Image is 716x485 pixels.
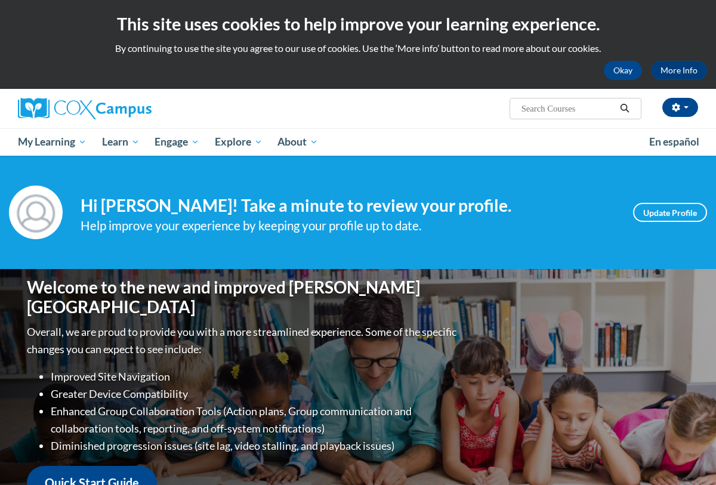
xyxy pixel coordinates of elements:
input: Search Courses [520,101,616,116]
div: Main menu [9,128,707,156]
li: Greater Device Compatibility [51,385,459,403]
span: En español [649,135,699,148]
span: My Learning [18,135,87,149]
a: Engage [147,128,207,156]
a: Explore [207,128,270,156]
a: More Info [651,61,707,80]
a: Cox Campus [18,98,233,119]
img: Cox Campus [18,98,152,119]
div: Help improve your experience by keeping your profile up to date. [81,216,615,236]
button: Okay [604,61,642,80]
p: By continuing to use the site you agree to our use of cookies. Use the ‘More info’ button to read... [9,42,707,55]
li: Diminished progression issues (site lag, video stalling, and playback issues) [51,437,459,455]
h2: This site uses cookies to help improve your learning experience. [9,12,707,36]
button: Account Settings [662,98,698,117]
img: Profile Image [9,186,63,239]
iframe: Button to launch messaging window [668,437,706,475]
a: Update Profile [633,203,707,222]
span: About [277,135,318,149]
h4: Hi [PERSON_NAME]! Take a minute to review your profile. [81,196,615,216]
a: En español [641,129,707,155]
a: Learn [94,128,147,156]
li: Improved Site Navigation [51,368,459,385]
p: Overall, we are proud to provide you with a more streamlined experience. Some of the specific cha... [27,323,459,358]
span: Engage [155,135,199,149]
h1: Welcome to the new and improved [PERSON_NAME][GEOGRAPHIC_DATA] [27,277,459,317]
li: Enhanced Group Collaboration Tools (Action plans, Group communication and collaboration tools, re... [51,403,459,437]
span: Learn [102,135,140,149]
button: Search [616,101,634,116]
span: Explore [215,135,263,149]
a: About [270,128,326,156]
a: My Learning [10,128,94,156]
